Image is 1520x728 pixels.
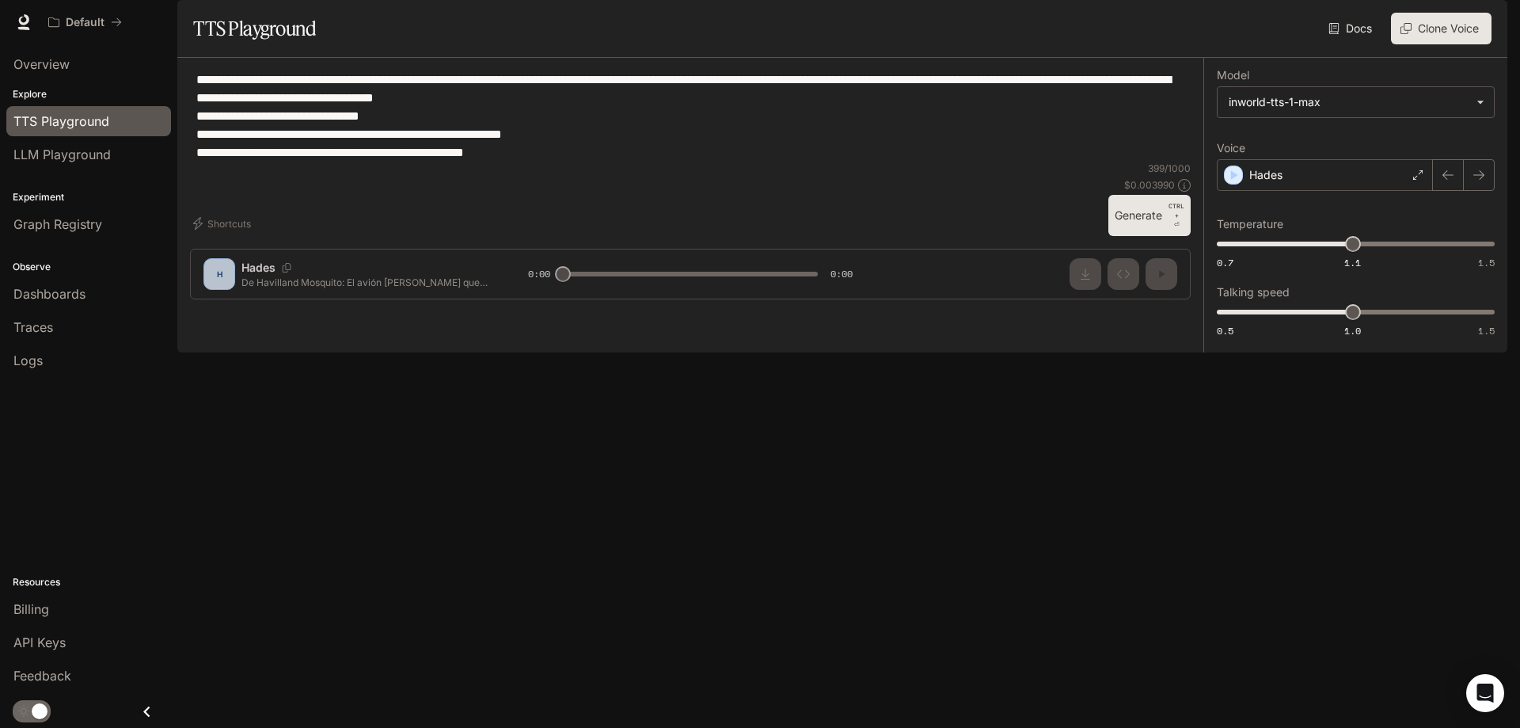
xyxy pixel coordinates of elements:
[1168,201,1184,230] p: ⏎
[193,13,316,44] h1: TTS Playground
[1344,324,1361,337] span: 1.0
[1249,167,1282,183] p: Hades
[1466,674,1504,712] div: Open Intercom Messenger
[1325,13,1378,44] a: Docs
[1217,324,1233,337] span: 0.5
[190,211,257,236] button: Shortcuts
[1391,13,1491,44] button: Clone Voice
[1478,256,1495,269] span: 1.5
[1168,201,1184,220] p: CTRL +
[1217,70,1249,81] p: Model
[1217,143,1245,154] p: Voice
[1124,178,1175,192] p: $ 0.003990
[1344,256,1361,269] span: 1.1
[1217,256,1233,269] span: 0.7
[1217,287,1290,298] p: Talking speed
[1478,324,1495,337] span: 1.5
[1108,195,1191,236] button: GenerateCTRL +⏎
[1229,94,1469,110] div: inworld-tts-1-max
[1148,162,1191,175] p: 399 / 1000
[1217,219,1283,230] p: Temperature
[41,6,129,38] button: All workspaces
[1218,87,1494,117] div: inworld-tts-1-max
[66,16,104,29] p: Default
